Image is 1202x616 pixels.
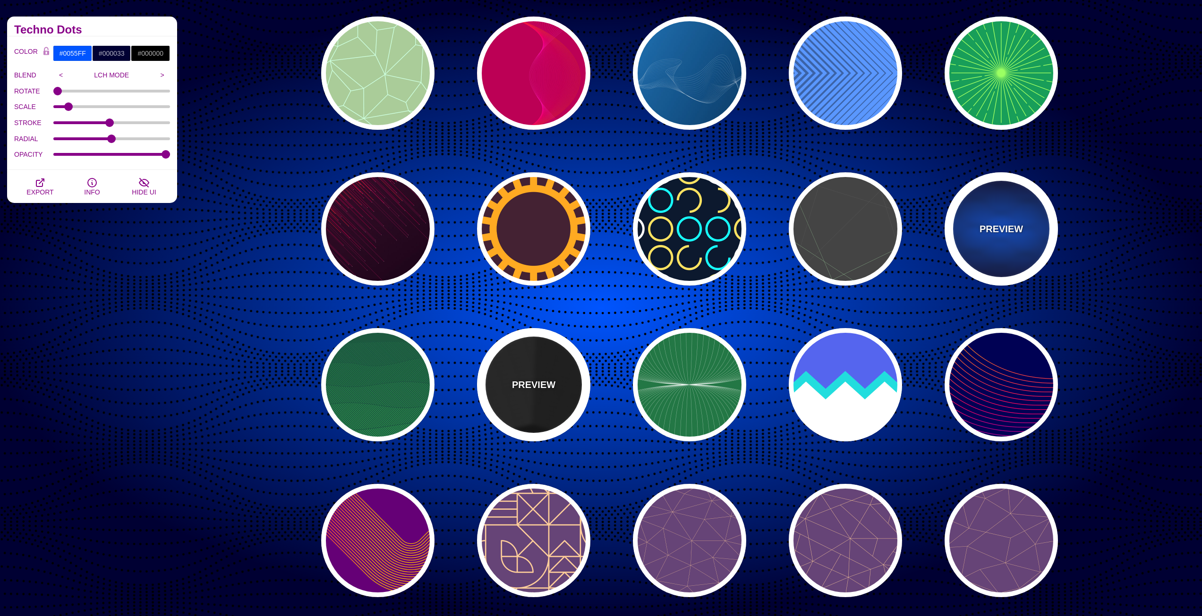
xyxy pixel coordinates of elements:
[14,170,66,203] button: EXPORT
[14,117,53,129] label: STROKE
[321,328,435,441] button: green stripes in stacked curved sections
[14,26,170,34] h2: Techno Dots
[633,172,746,286] button: outlined full and partial circles in grid
[945,484,1058,597] button: various connected irregular shapes
[477,328,590,441] button: PREVIEWstacked gray lines bend at center
[14,45,39,61] label: COLOR
[69,71,155,79] p: LCH MODE
[84,188,100,196] span: INFO
[945,328,1058,441] button: gradient lines in unison bend
[512,378,555,392] p: PREVIEW
[789,328,902,441] button: blue and white sharp teeth divider
[321,484,435,597] button: angled stripes with synchronized curves
[789,172,902,286] button: random angled fullscreen lines over gray
[14,101,53,113] label: SCALE
[39,45,53,59] button: Color Lock
[26,188,53,196] span: EXPORT
[945,172,1058,286] button: PREVIEWblack dots in curved formation over blue radial gradient
[14,85,53,97] label: ROTATE
[633,484,746,597] button: irregular triangle divisions
[154,68,170,82] input: >
[53,68,69,82] input: <
[477,17,590,130] button: pink and red lines in curved progression
[633,328,746,441] button: white outlined oval rings over green
[633,17,746,130] button: abstract flowing net of lines over blue
[14,69,53,81] label: BLEND
[321,17,435,130] button: geometric web of connecting lines
[321,172,435,286] button: partial red lines raining from top left
[477,172,590,286] button: yellow abstract outlined sun over purple
[945,17,1058,130] button: yellow lines through center on green
[14,133,53,145] label: RADIAL
[477,484,590,597] button: various outlined geometric shapes in a grid
[980,222,1023,236] p: PREVIEW
[132,188,156,196] span: HIDE UI
[789,17,902,130] button: blue mirrored increasingly thicker lines at angle
[118,170,170,203] button: HIDE UI
[66,170,118,203] button: INFO
[14,148,53,160] label: OPACITY
[789,484,902,597] button: geometric shape divisions and angles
